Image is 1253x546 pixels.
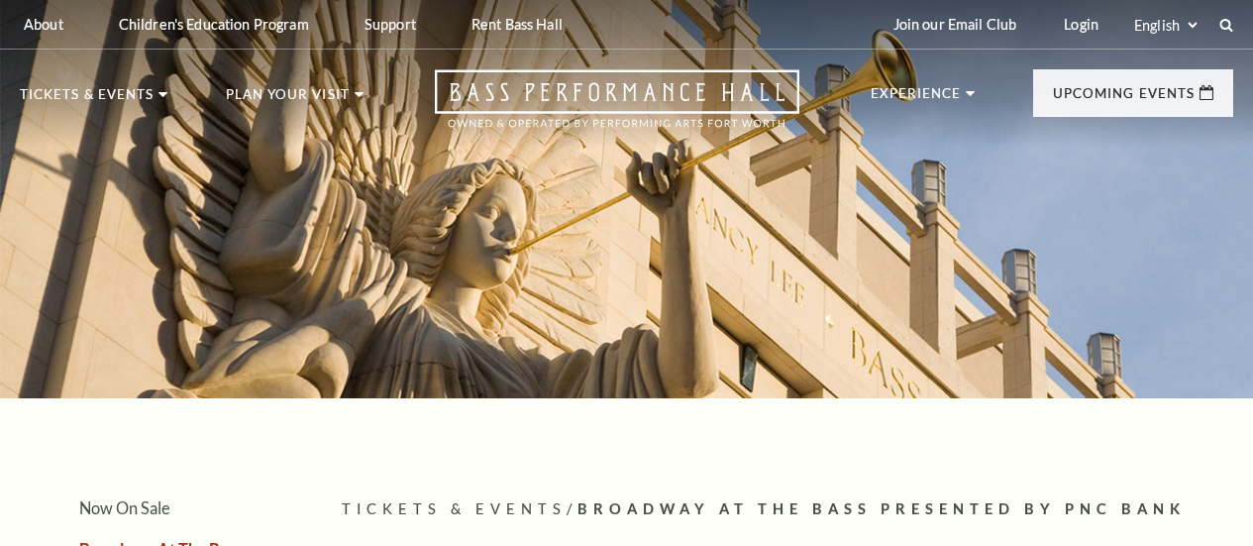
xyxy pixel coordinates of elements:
p: Plan Your Visit [226,88,350,112]
select: Select: [1130,16,1201,35]
p: Tickets & Events [20,88,154,112]
p: / [342,497,1233,522]
span: Tickets & Events [342,500,567,517]
p: Upcoming Events [1053,87,1195,111]
a: Now On Sale [79,498,170,517]
p: Support [365,16,416,33]
p: Children's Education Program [119,16,309,33]
p: About [24,16,63,33]
p: Rent Bass Hall [471,16,563,33]
span: Broadway At The Bass presented by PNC Bank [577,500,1186,517]
p: Experience [871,87,962,111]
